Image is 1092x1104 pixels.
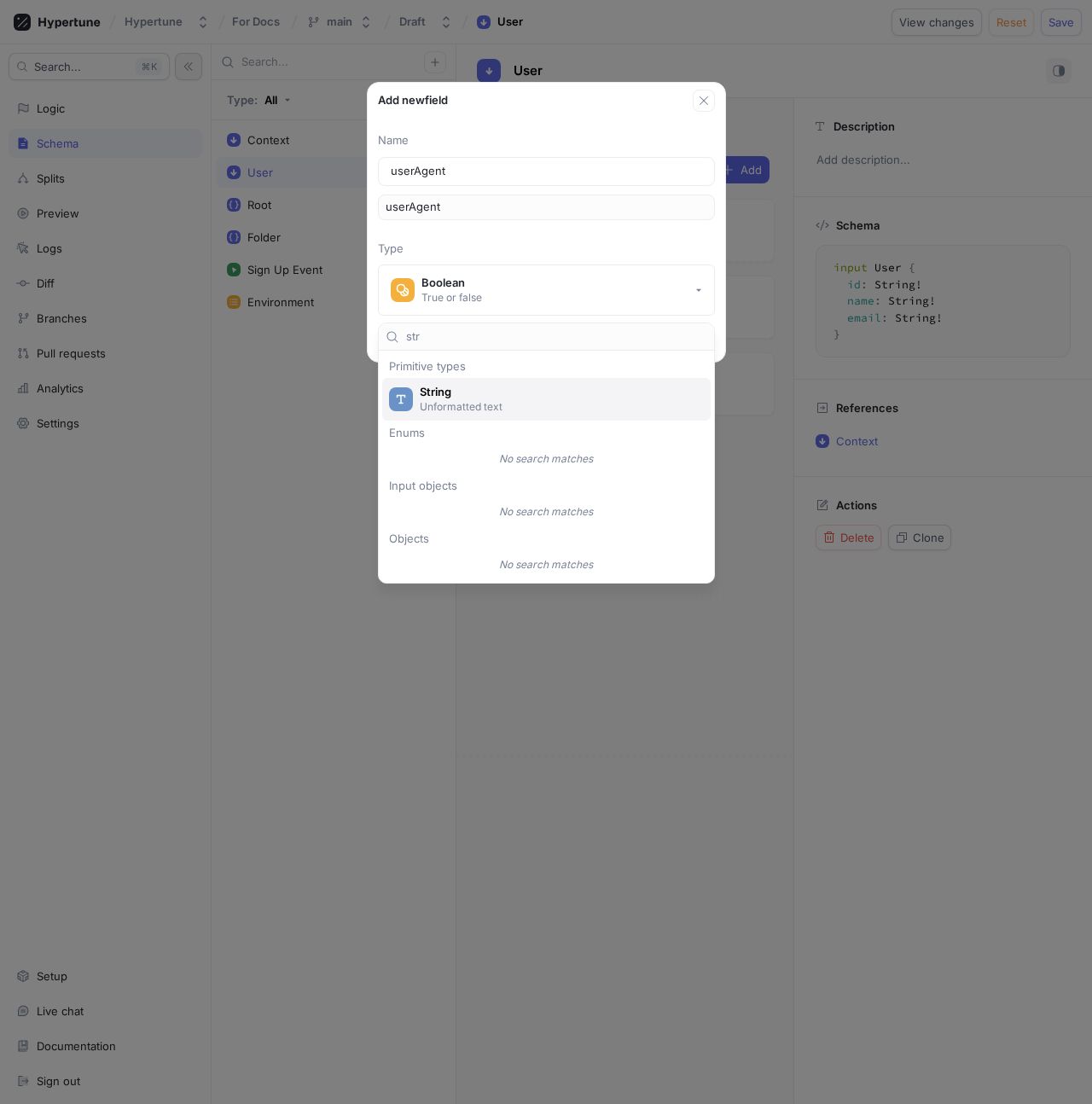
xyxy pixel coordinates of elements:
div: No search matches [382,445,711,474]
div: Objects [382,533,711,543]
p: Type [378,241,715,258]
p: Name [378,132,715,149]
span: String [420,385,695,399]
div: Input objects [382,480,711,491]
div: No search matches [382,497,711,526]
div: Primitive types [382,361,711,371]
div: No search matches [382,550,711,579]
div: Enums [382,427,711,438]
input: Search... [406,328,707,346]
input: Enter a name for this field [391,163,702,180]
div: True or false [421,290,482,305]
button: BooleanTrue or false [378,264,715,316]
p: Add new field [378,92,448,109]
p: Unformatted text [420,399,693,414]
div: Boolean [421,276,482,290]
